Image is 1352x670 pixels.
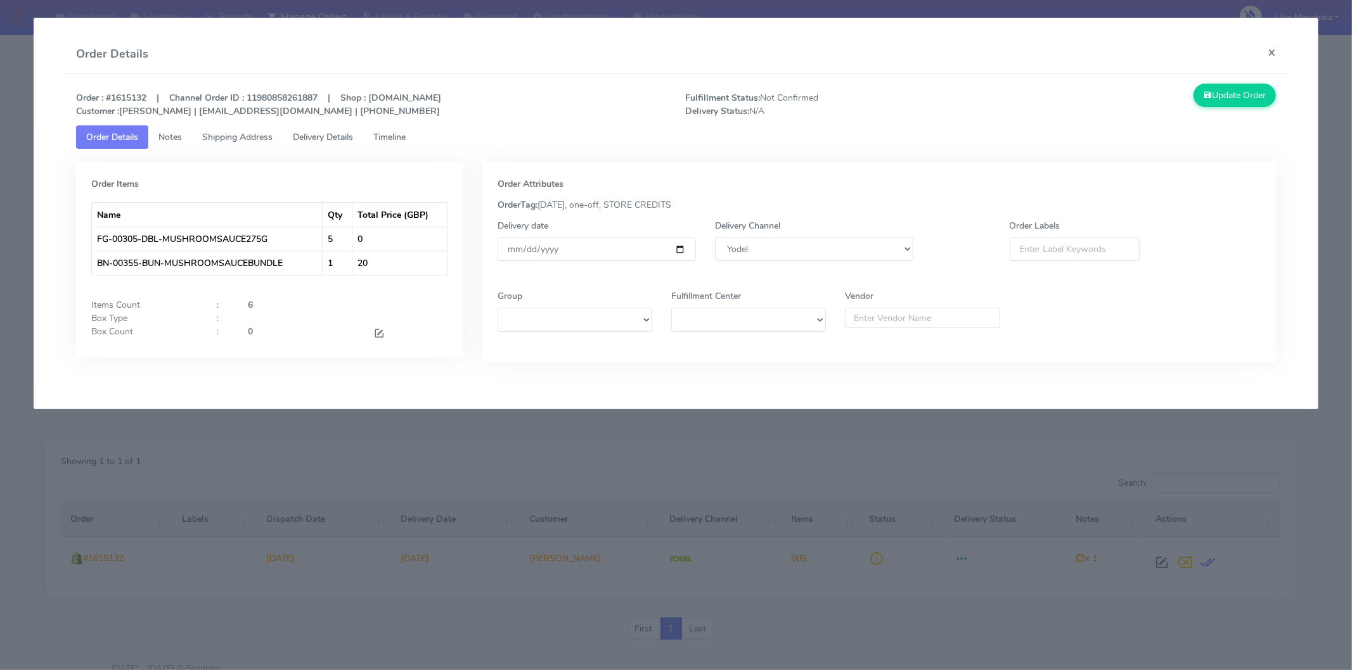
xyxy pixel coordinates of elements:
[82,325,207,342] div: Box Count
[207,312,238,325] div: :
[498,178,563,190] strong: Order Attributes
[373,131,406,143] span: Timeline
[1258,35,1286,69] button: Close
[76,92,441,117] strong: Order : #1615132 | Channel Order ID : 11980858261887 | Shop : [DOMAIN_NAME] [PERSON_NAME] | [EMAI...
[352,251,447,275] td: 20
[202,131,273,143] span: Shipping Address
[207,298,238,312] div: :
[92,251,323,275] td: BN-00355-BUN-MUSHROOMSAUCEBUNDLE
[1010,237,1140,261] input: Enter Label Keywords
[498,199,538,211] strong: OrderTag:
[76,105,119,117] strong: Customer :
[845,308,1000,328] input: Enter Vendor Name
[676,91,981,118] span: Not Confirmed N/A
[498,289,522,303] label: Group
[207,325,238,342] div: :
[92,227,323,251] td: FG-00305-DBL-MUSHROOMSAUCE275G
[671,289,741,303] label: Fulfillment Center
[715,219,780,232] label: Delivery Channel
[82,312,207,325] div: Box Type
[293,131,353,143] span: Delivery Details
[685,105,749,117] strong: Delivery Status:
[1194,84,1276,107] button: Update Order
[91,178,139,190] strong: Order Items
[248,299,253,311] strong: 6
[352,227,447,251] td: 0
[248,326,253,338] strong: 0
[323,251,352,275] td: 1
[488,198,1270,212] div: [DATE], one-off, STORE CREDITS
[1010,219,1060,232] label: Order Labels
[76,46,148,63] h4: Order Details
[82,298,207,312] div: Items Count
[498,219,548,232] label: Delivery date
[352,203,447,227] th: Total Price (GBP)
[845,289,873,303] label: Vendor
[86,131,138,143] span: Order Details
[158,131,182,143] span: Notes
[76,125,1276,149] ul: Tabs
[685,92,760,104] strong: Fulfillment Status:
[92,203,323,227] th: Name
[323,227,352,251] td: 5
[323,203,352,227] th: Qty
